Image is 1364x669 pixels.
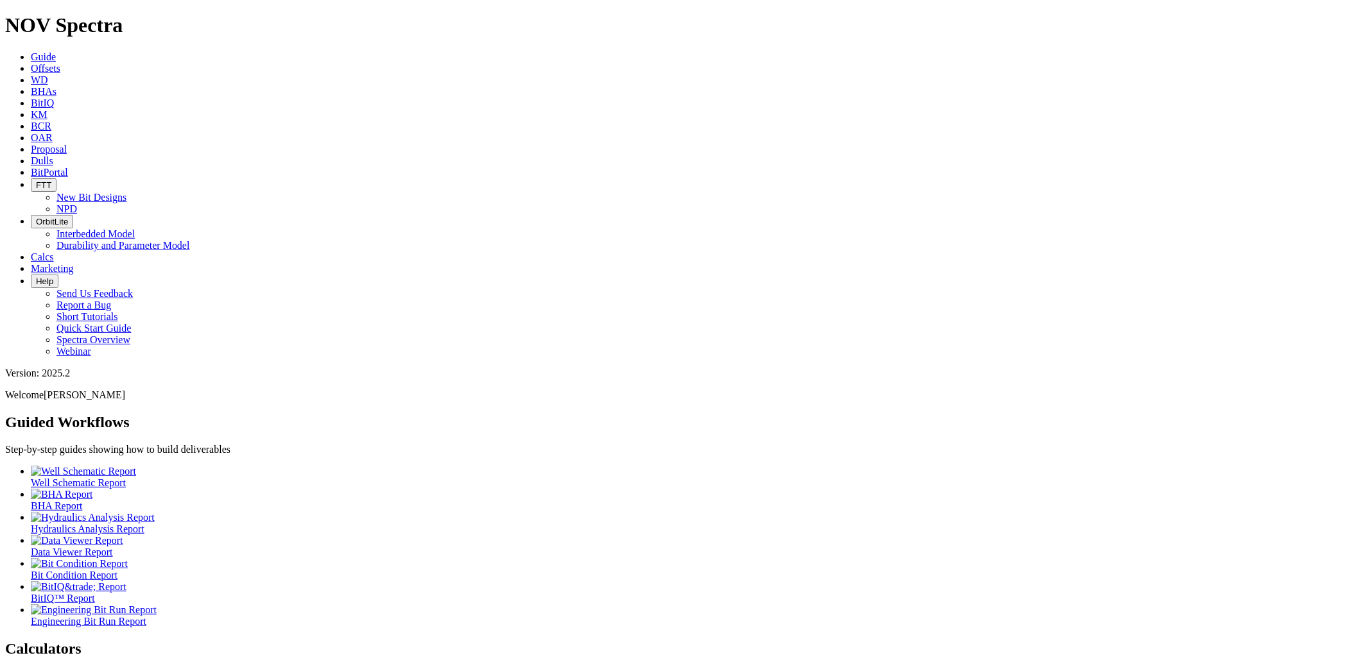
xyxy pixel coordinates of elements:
[5,13,1359,37] h1: NOV Spectra
[31,581,1359,604] a: BitIQ&trade; Report BitIQ™ Report
[31,178,56,192] button: FTT
[31,466,1359,488] a: Well Schematic Report Well Schematic Report
[56,240,190,251] a: Durability and Parameter Model
[31,63,60,74] a: Offsets
[31,558,128,570] img: Bit Condition Report
[31,167,68,178] a: BitPortal
[31,155,53,166] a: Dulls
[56,203,77,214] a: NPD
[31,275,58,288] button: Help
[56,323,131,334] a: Quick Start Guide
[31,121,51,131] a: BCR
[31,546,113,557] span: Data Viewer Report
[31,570,117,580] span: Bit Condition Report
[31,593,95,604] span: BitIQ™ Report
[31,581,126,593] img: BitIQ&trade; Report
[31,97,54,108] a: BitIQ
[31,604,157,616] img: Engineering Bit Run Report
[36,276,53,286] span: Help
[31,86,56,97] a: BHAs
[31,51,56,62] a: Guide
[31,251,54,262] a: Calcs
[56,288,133,299] a: Send Us Feedback
[31,616,146,627] span: Engineering Bit Run Report
[56,228,135,239] a: Interbedded Model
[36,180,51,190] span: FTT
[31,535,123,546] img: Data Viewer Report
[56,300,111,310] a: Report a Bug
[31,132,53,143] a: OAR
[31,558,1359,580] a: Bit Condition Report Bit Condition Report
[5,414,1359,431] h2: Guided Workflows
[31,74,48,85] a: WD
[31,500,82,511] span: BHA Report
[56,311,118,322] a: Short Tutorials
[56,334,130,345] a: Spectra Overview
[44,389,125,400] span: [PERSON_NAME]
[31,477,126,488] span: Well Schematic Report
[31,466,136,477] img: Well Schematic Report
[31,535,1359,557] a: Data Viewer Report Data Viewer Report
[5,389,1359,401] p: Welcome
[31,512,1359,534] a: Hydraulics Analysis Report Hydraulics Analysis Report
[31,604,1359,627] a: Engineering Bit Run Report Engineering Bit Run Report
[5,640,1359,657] h2: Calculators
[31,489,92,500] img: BHA Report
[31,489,1359,511] a: BHA Report BHA Report
[31,512,155,523] img: Hydraulics Analysis Report
[31,109,47,120] a: KM
[5,444,1359,455] p: Step-by-step guides showing how to build deliverables
[31,263,74,274] a: Marketing
[31,523,144,534] span: Hydraulics Analysis Report
[56,192,126,203] a: New Bit Designs
[36,217,68,226] span: OrbitLite
[31,215,73,228] button: OrbitLite
[5,368,1359,379] div: Version: 2025.2
[31,144,67,155] a: Proposal
[56,346,91,357] a: Webinar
